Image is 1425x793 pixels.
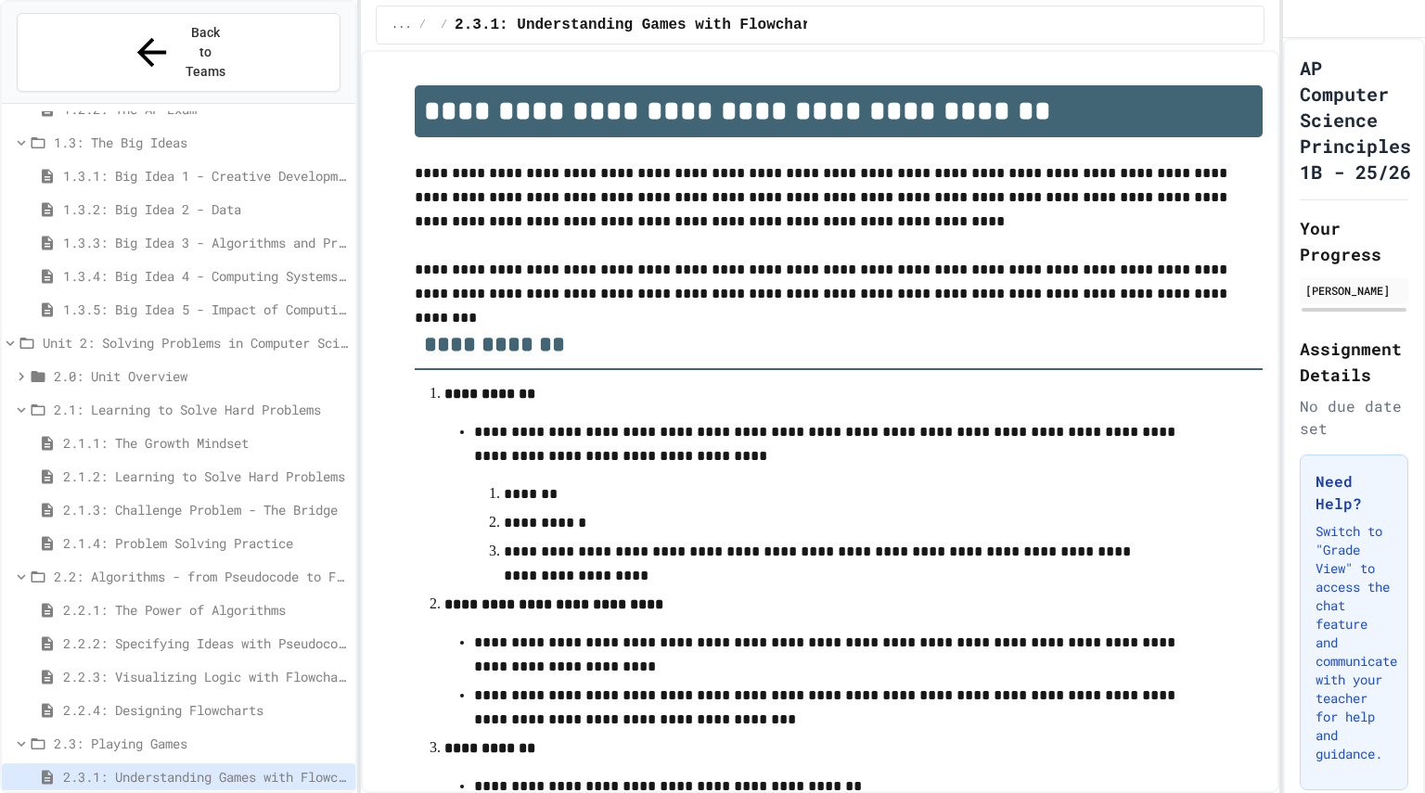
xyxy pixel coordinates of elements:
[63,633,348,653] span: 2.2.2: Specifying Ideas with Pseudocode
[43,333,348,352] span: Unit 2: Solving Problems in Computer Science
[419,18,426,32] span: /
[63,667,348,686] span: 2.2.3: Visualizing Logic with Flowcharts
[441,18,447,32] span: /
[54,133,348,152] span: 1.3: The Big Ideas
[63,467,348,486] span: 2.1.2: Learning to Solve Hard Problems
[455,14,828,36] span: 2.3.1: Understanding Games with Flowcharts
[54,400,348,419] span: 2.1: Learning to Solve Hard Problems
[63,700,348,720] span: 2.2.4: Designing Flowcharts
[54,366,348,386] span: 2.0: Unit Overview
[392,18,412,32] span: ...
[63,300,348,319] span: 1.3.5: Big Idea 5 - Impact of Computing
[17,13,340,92] button: Back to Teams
[54,567,348,586] span: 2.2: Algorithms - from Pseudocode to Flowcharts
[63,166,348,185] span: 1.3.1: Big Idea 1 - Creative Development
[1300,55,1411,185] h1: AP Computer Science Principles 1B - 25/26
[63,233,348,252] span: 1.3.3: Big Idea 3 - Algorithms and Programming
[63,199,348,219] span: 1.3.2: Big Idea 2 - Data
[1316,470,1393,515] h3: Need Help?
[1305,282,1403,299] div: [PERSON_NAME]
[63,533,348,553] span: 2.1.4: Problem Solving Practice
[1300,215,1408,267] h2: Your Progress
[63,767,348,787] span: 2.3.1: Understanding Games with Flowcharts
[1316,522,1393,763] p: Switch to "Grade View" to access the chat feature and communicate with your teacher for help and ...
[63,600,348,620] span: 2.2.1: The Power of Algorithms
[1300,395,1408,440] div: No due date set
[185,23,228,82] span: Back to Teams
[1300,336,1408,388] h2: Assignment Details
[63,266,348,286] span: 1.3.4: Big Idea 4 - Computing Systems and Networks
[54,734,348,753] span: 2.3: Playing Games
[63,500,348,519] span: 2.1.3: Challenge Problem - The Bridge
[63,433,348,453] span: 2.1.1: The Growth Mindset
